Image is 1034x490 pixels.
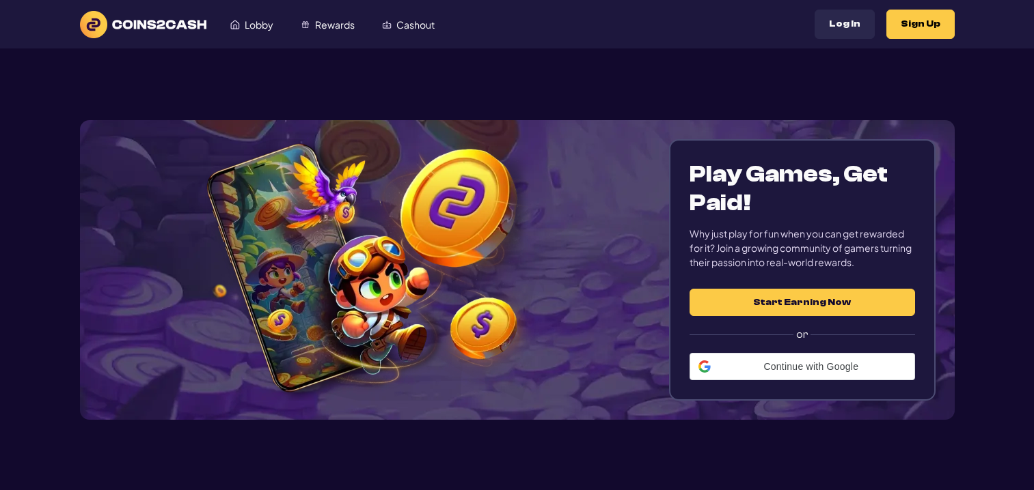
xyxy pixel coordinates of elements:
[245,20,273,29] span: Lobby
[368,12,448,38] a: Cashout
[716,361,906,372] span: Continue with Google
[690,316,914,353] label: or
[80,11,206,38] img: logo text
[886,10,955,39] button: Sign Up
[815,10,875,39] button: Log In
[301,20,310,29] img: Rewards
[230,20,240,29] img: Lobby
[690,289,914,316] button: Start Earning Now
[287,12,368,38] a: Rewards
[382,20,392,29] img: Cashout
[690,353,915,380] div: Continue with Google
[396,20,435,29] span: Cashout
[315,20,355,29] span: Rewards
[690,160,914,217] h1: Play Games, Get Paid!
[690,227,914,270] div: Why just play for fun when you can get rewarded for it? Join a growing community of gamers turnin...
[217,12,287,38] a: Lobby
